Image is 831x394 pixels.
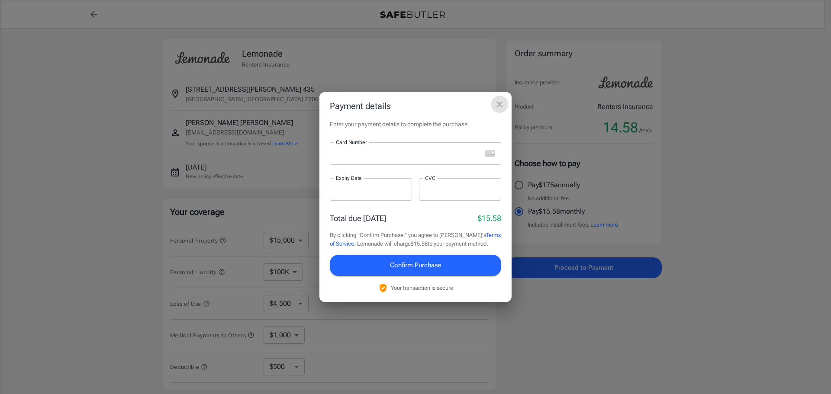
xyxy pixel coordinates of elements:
[336,150,481,158] iframe: Secure card number input frame
[391,284,453,292] p: Your transaction is secure
[330,255,501,275] button: Confirm Purchase
[390,259,441,271] span: Confirm Purchase
[425,174,435,182] label: CVC
[330,120,501,128] p: Enter your payment details to complete the purchase.
[336,186,406,194] iframe: Secure expiration date input frame
[319,92,512,120] h2: Payment details
[330,231,501,248] p: By clicking "Confirm Purchase," you agree to [PERSON_NAME]'s . Lemonade will charge $15.58 to you...
[336,174,362,182] label: Expiry Date
[485,150,495,157] svg: unknown
[330,232,501,247] a: Terms of Service
[425,186,495,194] iframe: Secure CVC input frame
[491,96,508,113] button: close
[330,212,387,224] p: Total due [DATE]
[336,138,367,146] label: Card Number
[478,212,501,224] p: $15.58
